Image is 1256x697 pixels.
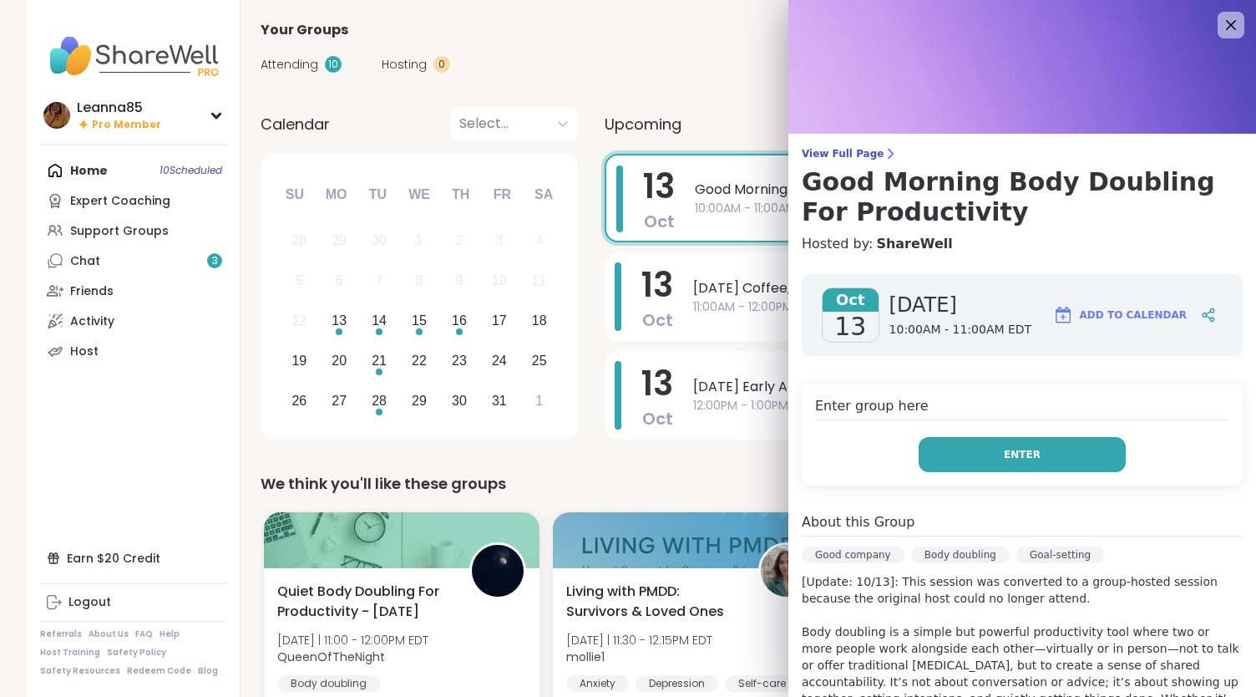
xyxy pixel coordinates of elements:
div: Not available Tuesday, October 7th, 2025 [362,263,398,299]
h4: About this Group [802,512,914,532]
div: 30 [452,389,467,412]
div: Good company [802,547,904,563]
div: 26 [291,389,306,412]
div: Not available Tuesday, September 30th, 2025 [362,223,398,259]
div: We think you'll like these groups [261,472,1209,496]
a: Help [160,628,180,640]
a: Blog [198,665,218,677]
span: Your Groups [261,20,348,40]
span: 13 [834,312,866,342]
div: 21 [372,349,387,372]
span: 10:00AM - 11:00AM EDT [889,322,1032,338]
span: Good Morning Body Doubling For Productivity [695,180,1177,200]
div: 12 [291,309,306,332]
span: 10:00AM - 11:00AM EDT [695,200,1177,217]
div: 22 [412,349,427,372]
div: Th [443,176,479,213]
a: Logout [40,588,226,618]
span: View Full Page [802,147,1243,160]
div: Choose Thursday, October 23rd, 2025 [442,343,478,379]
img: mollie1 [761,545,813,597]
span: Calendar [261,113,330,135]
div: Choose Wednesday, October 22nd, 2025 [402,343,438,379]
div: 29 [332,229,347,252]
div: 29 [412,389,427,412]
div: Choose Thursday, October 30th, 2025 [442,383,478,419]
span: 11:00AM - 12:00PM EDT [693,298,1179,316]
div: Not available Sunday, September 28th, 2025 [281,223,317,259]
a: Friends [40,276,226,306]
img: Leanna85 [43,102,70,129]
div: Logout [68,594,111,611]
h4: Enter group here [815,396,1229,420]
div: We [401,176,438,213]
div: Choose Tuesday, October 28th, 2025 [362,383,398,419]
div: Choose Monday, October 27th, 2025 [322,383,357,419]
a: About Us [89,628,129,640]
img: QueenOfTheNight [472,545,524,597]
div: 0 [433,56,450,73]
a: Activity [40,306,226,336]
a: FAQ [135,628,153,640]
div: 17 [492,309,507,332]
span: [DATE] Coffee, Tea or Hot chocolate and Milk Club [693,278,1179,298]
div: Not available Saturday, October 4th, 2025 [521,223,557,259]
a: Safety Policy [107,647,166,659]
div: Choose Saturday, November 1st, 2025 [521,383,557,419]
span: 13 [643,163,675,210]
span: Quiet Body Doubling For Productivity - [DATE] [277,582,451,622]
div: 19 [291,349,306,372]
div: 27 [332,389,347,412]
div: Not available Saturday, October 11th, 2025 [521,263,557,299]
h4: Hosted by: [802,234,1243,254]
span: 13 [641,360,673,407]
span: Oct [642,407,673,430]
div: 10 [492,269,507,292]
div: Not available Sunday, October 12th, 2025 [281,303,317,339]
span: [DATE] Early Afternoon Body Double Buddies [693,377,1179,397]
div: 2 [455,229,463,252]
div: Choose Saturday, October 18th, 2025 [521,303,557,339]
div: Su [276,176,313,213]
img: ShareWell Nav Logo [40,27,226,85]
span: Add to Calendar [1080,308,1187,323]
div: 31 [492,389,507,412]
span: Oct [823,288,879,312]
div: Not available Friday, October 10th, 2025 [481,263,517,299]
span: [DATE] [889,292,1032,318]
div: 18 [532,309,547,332]
div: Not available Wednesday, October 8th, 2025 [402,263,438,299]
a: Redeem Code [127,665,191,677]
div: Mo [317,176,354,213]
span: Upcoming [605,113,681,135]
div: 14 [372,309,387,332]
div: Friends [70,283,114,300]
div: 16 [452,309,467,332]
div: Choose Tuesday, October 14th, 2025 [362,303,398,339]
div: 30 [372,229,387,252]
div: Tu [359,176,396,213]
div: Not available Monday, October 6th, 2025 [322,263,357,299]
a: Support Groups [40,216,226,246]
div: Body doubling [277,675,380,692]
span: 13 [641,262,673,308]
div: Choose Friday, October 24th, 2025 [481,343,517,379]
div: 24 [492,349,507,372]
div: 13 [332,309,347,332]
div: Choose Wednesday, October 15th, 2025 [402,303,438,339]
div: 25 [532,349,547,372]
div: Host [70,343,99,360]
div: Support Groups [70,223,169,240]
div: 4 [535,229,543,252]
img: ShareWell Logomark [1053,305,1073,325]
div: 23 [452,349,467,372]
div: Not available Thursday, October 9th, 2025 [442,263,478,299]
div: Earn $20 Credit [40,543,226,573]
span: Oct [642,308,673,332]
div: Anxiety [566,675,629,692]
div: Choose Monday, October 13th, 2025 [322,303,357,339]
span: 12:00PM - 1:00PM EDT [693,397,1179,415]
div: Depression [636,675,718,692]
div: Leanna85 [77,99,161,117]
div: Not available Thursday, October 2nd, 2025 [442,223,478,259]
